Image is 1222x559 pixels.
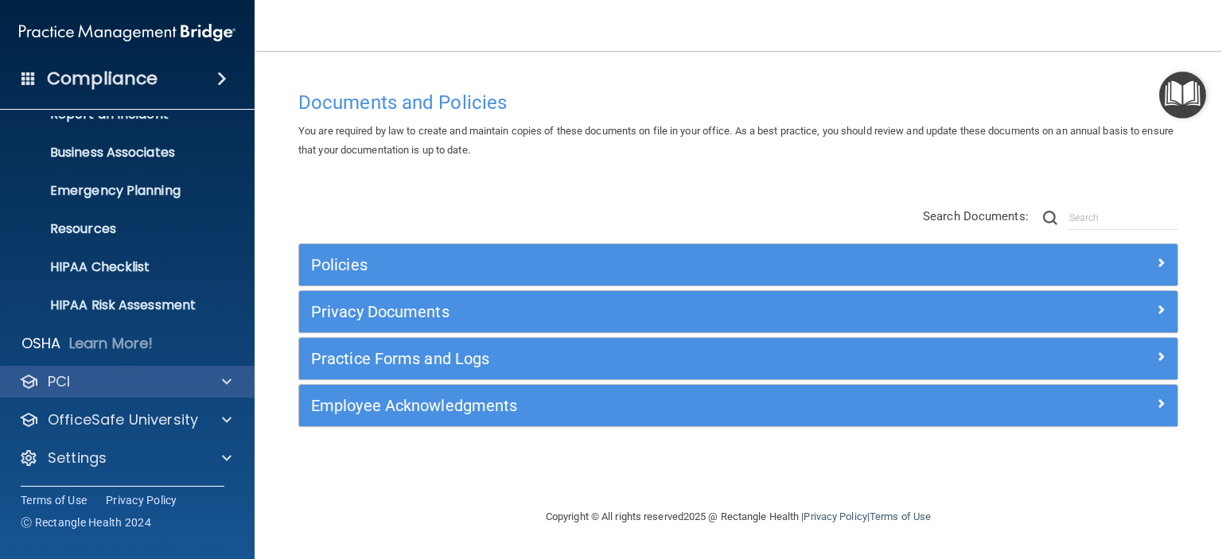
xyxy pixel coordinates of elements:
[870,510,931,522] a: Terms of Use
[10,107,228,122] p: Report an Incident
[10,259,228,275] p: HIPAA Checklist
[10,145,228,161] p: Business Associates
[311,303,946,320] h5: Privacy Documents
[10,297,228,313] p: HIPAA Risk Assessment
[311,350,946,367] h5: Practice Forms and Logs
[298,92,1178,113] h4: Documents and Policies
[1069,206,1178,230] input: Search
[21,334,61,353] p: OSHA
[48,448,107,468] p: Settings
[804,510,866,522] a: Privacy Policy
[10,183,228,199] p: Emergency Planning
[311,252,1166,278] a: Policies
[21,514,151,530] span: Ⓒ Rectangle Health 2024
[106,492,177,508] a: Privacy Policy
[19,448,232,468] a: Settings
[69,334,154,353] p: Learn More!
[21,492,87,508] a: Terms of Use
[311,397,946,414] h5: Employee Acknowledgments
[48,410,198,429] p: OfficeSafe University
[10,221,228,237] p: Resources
[448,491,1029,542] div: Copyright © All rights reserved 2025 @ Rectangle Health | |
[47,68,158,90] h4: Compliance
[311,256,946,274] h5: Policies
[1159,72,1206,118] button: Open Resource Center
[19,410,232,429] a: OfficeSafe University
[311,393,1166,418] a: Employee Acknowledgments
[923,209,1029,223] span: Search Documents:
[298,125,1173,156] span: You are required by law to create and maintain copies of these documents on file in your office. ...
[48,372,70,391] p: PCI
[1043,211,1057,225] img: ic-search.3b580494.png
[19,372,232,391] a: PCI
[311,346,1166,371] a: Practice Forms and Logs
[19,17,235,49] img: PMB logo
[311,299,1166,324] a: Privacy Documents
